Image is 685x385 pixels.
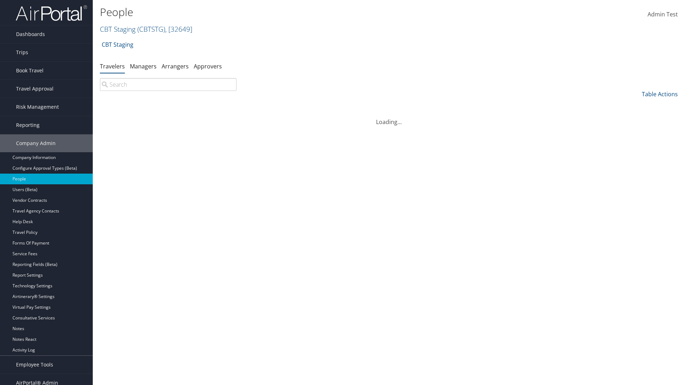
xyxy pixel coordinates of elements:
a: Table Actions [642,90,678,98]
a: CBT Staging [100,24,192,34]
input: Search [100,78,237,91]
img: airportal-logo.png [16,5,87,21]
a: CBT Staging [102,37,133,52]
span: Dashboards [16,25,45,43]
a: Travelers [100,62,125,70]
a: Managers [130,62,157,70]
a: Admin Test [648,4,678,26]
span: Risk Management [16,98,59,116]
span: Trips [16,43,28,61]
span: Admin Test [648,10,678,18]
span: Book Travel [16,62,44,79]
span: Travel Approval [16,80,54,98]
span: Reporting [16,116,40,134]
h1: People [100,5,485,20]
a: Approvers [194,62,222,70]
div: Loading... [100,109,678,126]
span: , [ 32649 ] [165,24,192,34]
span: Company Admin [16,134,56,152]
span: ( CBTSTG ) [137,24,165,34]
a: Arrangers [162,62,189,70]
span: Employee Tools [16,356,53,374]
